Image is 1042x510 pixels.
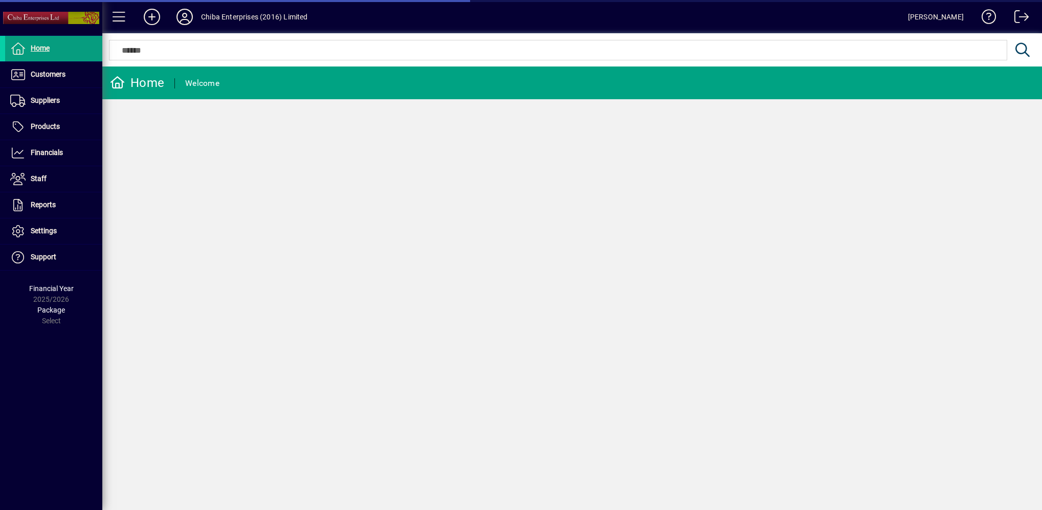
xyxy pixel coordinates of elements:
[5,245,102,270] a: Support
[136,8,168,26] button: Add
[5,166,102,192] a: Staff
[5,192,102,218] a: Reports
[974,2,996,35] a: Knowledge Base
[29,284,74,293] span: Financial Year
[31,174,47,183] span: Staff
[31,201,56,209] span: Reports
[5,140,102,166] a: Financials
[168,8,201,26] button: Profile
[1007,2,1029,35] a: Logout
[31,96,60,104] span: Suppliers
[5,62,102,87] a: Customers
[31,44,50,52] span: Home
[37,306,65,314] span: Package
[31,227,57,235] span: Settings
[5,114,102,140] a: Products
[185,75,219,92] div: Welcome
[31,148,63,157] span: Financials
[110,75,164,91] div: Home
[908,9,964,25] div: [PERSON_NAME]
[201,9,308,25] div: Chiba Enterprises (2016) Limited
[5,218,102,244] a: Settings
[5,88,102,114] a: Suppliers
[31,122,60,130] span: Products
[31,253,56,261] span: Support
[31,70,65,78] span: Customers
